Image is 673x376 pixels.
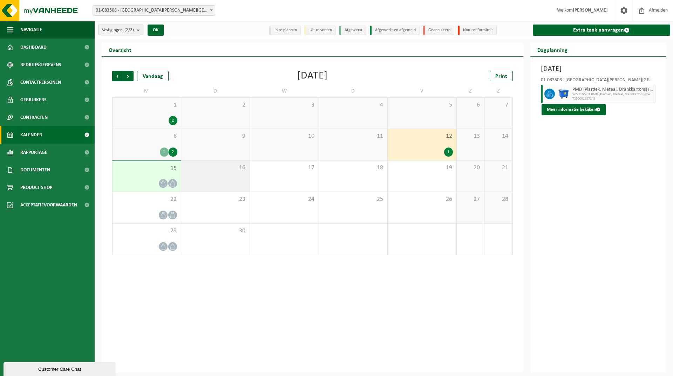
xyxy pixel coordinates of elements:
span: 30 [185,227,246,235]
span: 3 [253,101,315,109]
td: Z [484,85,512,97]
button: OK [148,25,164,36]
span: Acceptatievoorwaarden [20,196,77,214]
span: Vorige [112,71,123,81]
td: W [250,85,319,97]
count: (2/2) [124,28,134,32]
span: 24 [253,196,315,203]
span: 01-083508 - CLAYTON BELGIUM NV - BORNEM [93,5,215,16]
img: WB-1100-HPE-BE-01 [558,89,569,99]
span: Documenten [20,161,50,179]
span: 27 [460,196,481,203]
span: WB-1100-HP PMD (Plastiek, Metaal, Drankkartons) (bedrijven) [572,93,654,97]
button: Vestigingen(2/2) [98,25,143,35]
span: 11 [322,132,384,140]
div: [DATE] [297,71,328,81]
li: Uit te voeren [304,26,336,35]
span: 21 [488,164,509,172]
span: 5 [391,101,453,109]
td: V [388,85,457,97]
span: 19 [391,164,453,172]
span: 23 [185,196,246,203]
span: 12 [391,132,453,140]
span: 26 [391,196,453,203]
span: 13 [460,132,481,140]
span: 20 [460,164,481,172]
span: 01-083508 - CLAYTON BELGIUM NV - BORNEM [93,6,215,15]
li: Afgewerkt [339,26,366,35]
button: Meer informatie bekijken [542,104,606,115]
span: 8 [116,132,177,140]
iframe: chat widget [4,361,117,376]
li: Afgewerkt en afgemeld [370,26,420,35]
div: 2 [169,148,177,157]
span: 9 [185,132,246,140]
span: 7 [488,101,509,109]
span: Contracten [20,109,48,126]
span: 25 [322,196,384,203]
span: Bedrijfsgegevens [20,56,61,74]
div: Vandaag [137,71,169,81]
span: 28 [488,196,509,203]
li: Non-conformiteit [458,26,497,35]
td: M [112,85,181,97]
div: 2 [169,116,177,125]
div: 01-083508 - [GEOGRAPHIC_DATA][PERSON_NAME][GEOGRAPHIC_DATA] [GEOGRAPHIC_DATA] - [GEOGRAPHIC_DATA] [541,78,656,85]
td: D [319,85,388,97]
span: Kalender [20,126,42,144]
div: 1 [444,148,453,157]
h2: Overzicht [102,43,138,56]
span: 17 [253,164,315,172]
a: Extra taak aanvragen [533,25,671,36]
td: Z [457,85,485,97]
span: Contactpersonen [20,74,61,91]
a: Print [490,71,513,81]
span: 14 [488,132,509,140]
span: Print [495,74,507,79]
span: 15 [116,165,177,172]
span: Product Shop [20,179,52,196]
strong: [PERSON_NAME] [573,8,608,13]
span: PMD (Plastiek, Metaal, Drankkartons) (bedrijven) [572,87,654,93]
li: Geannuleerd [423,26,454,35]
span: 2 [185,101,246,109]
span: 10 [253,132,315,140]
h3: [DATE] [541,64,656,74]
span: 16 [185,164,246,172]
span: Gebruikers [20,91,47,109]
div: 1 [160,148,169,157]
span: 4 [322,101,384,109]
span: 6 [460,101,481,109]
span: Dashboard [20,39,47,56]
span: Vestigingen [102,25,134,35]
span: T250001927248 [572,97,654,101]
span: Volgende [123,71,134,81]
td: D [181,85,250,97]
span: 18 [322,164,384,172]
span: Rapportage [20,144,47,161]
li: In te plannen [269,26,301,35]
h2: Dagplanning [530,43,575,56]
span: 29 [116,227,177,235]
span: 22 [116,196,177,203]
span: Navigatie [20,21,42,39]
span: 1 [116,101,177,109]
